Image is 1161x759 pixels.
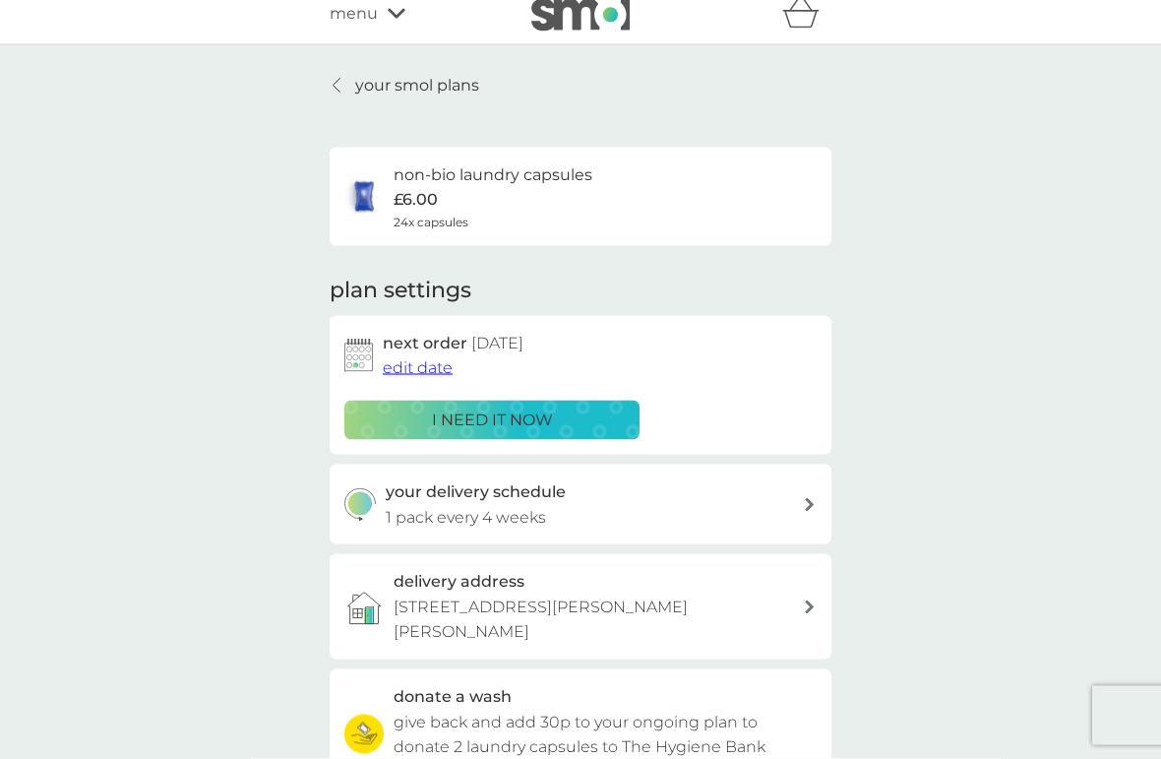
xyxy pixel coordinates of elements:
img: non-bio laundry capsules [344,177,384,217]
p: [STREET_ADDRESS][PERSON_NAME][PERSON_NAME] [394,595,803,645]
p: 1 pack every 4 weeks [386,505,546,531]
span: menu [330,1,378,27]
a: your smol plans [330,73,479,98]
h6: non-bio laundry capsules [394,162,592,188]
p: i need it now [432,408,553,433]
a: delivery address[STREET_ADDRESS][PERSON_NAME][PERSON_NAME] [330,554,831,660]
p: £6.00 [394,187,438,213]
h2: next order [383,331,523,356]
button: edit date [383,355,453,381]
p: your smol plans [355,73,479,98]
button: your delivery schedule1 pack every 4 weeks [330,465,831,544]
h3: your delivery schedule [386,479,566,505]
span: 24x capsules [394,213,468,231]
h3: delivery address [394,569,524,595]
h3: donate a wash [394,684,512,710]
button: i need it now [344,401,640,440]
span: edit date [383,358,453,377]
span: [DATE] [471,334,523,352]
h2: plan settings [330,276,471,306]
